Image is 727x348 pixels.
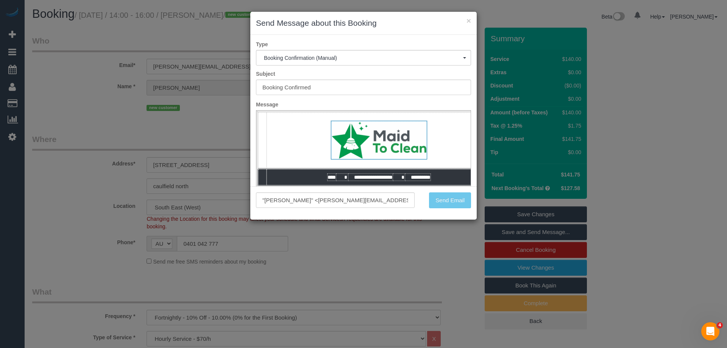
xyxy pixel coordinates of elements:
label: Subject [250,70,477,78]
button: Booking Confirmation (Manual) [256,50,471,66]
button: × [466,17,471,25]
label: Message [250,101,477,108]
span: Booking Confirmation (Manual) [264,55,463,61]
label: Type [250,41,477,48]
span: 4 [717,322,723,328]
iframe: Rich Text Editor, editor1 [256,111,471,229]
iframe: Intercom live chat [701,322,719,340]
input: Subject [256,80,471,95]
h3: Send Message about this Booking [256,17,471,29]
